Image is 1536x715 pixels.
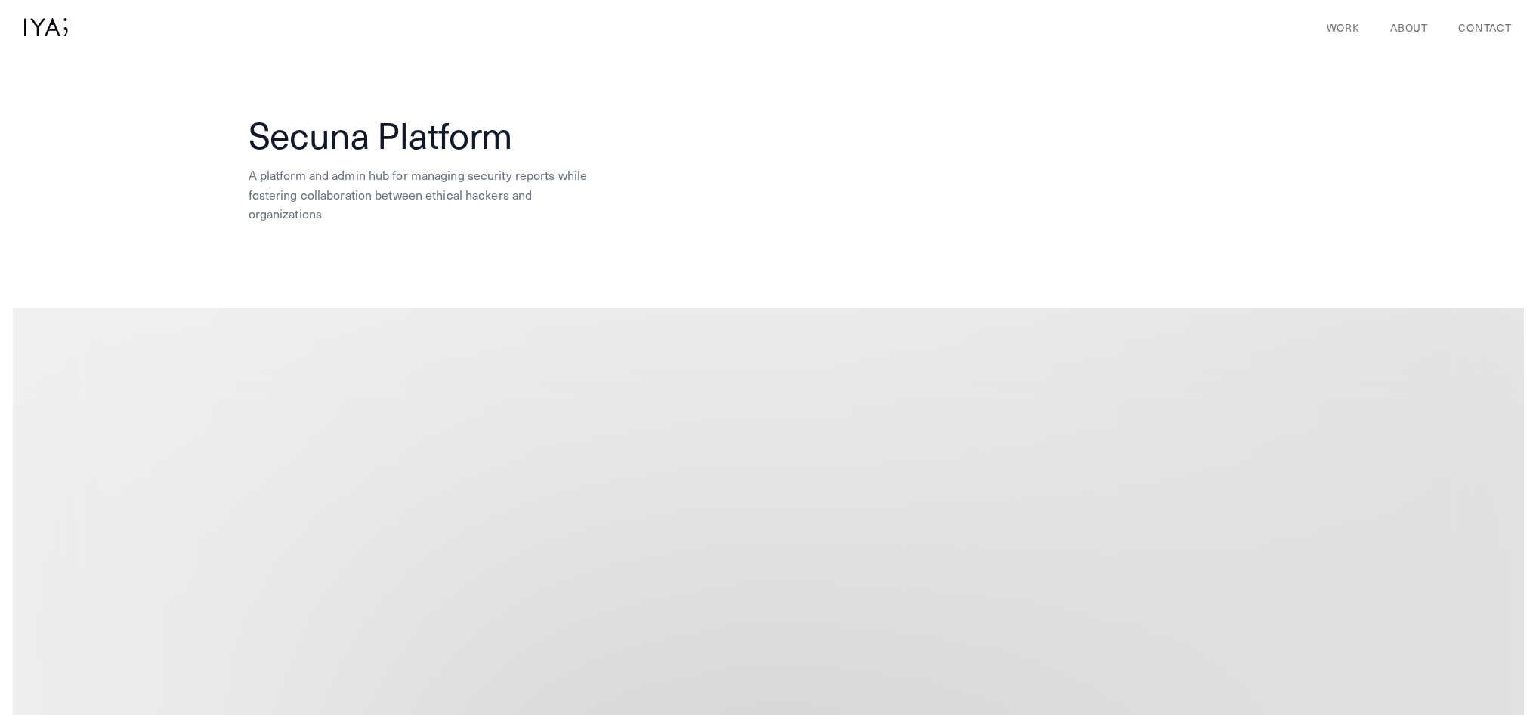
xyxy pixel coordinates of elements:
a: Contact [1452,20,1512,36]
h1: Secuna Platform [249,109,595,166]
img: logo [24,18,68,36]
div: A platform and admin hub for managing security reports while fostering collaboration between ethi... [249,166,595,230]
a: Work [1321,20,1360,36]
a: About [1384,20,1428,36]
